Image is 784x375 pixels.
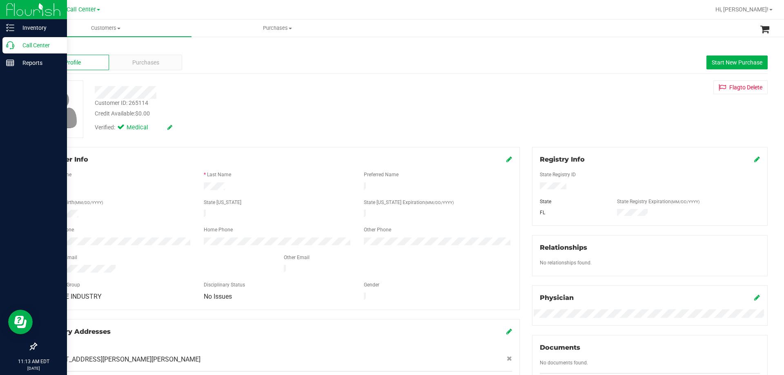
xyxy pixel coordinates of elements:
span: (MM/DD/YYYY) [671,200,699,204]
iframe: Resource center [8,310,33,334]
label: State Registry ID [540,171,576,178]
p: Inventory [14,23,63,33]
inline-svg: Reports [6,59,14,67]
label: State [US_STATE] [204,199,241,206]
span: Medical [127,123,159,132]
label: Other Email [284,254,310,261]
span: Start New Purchase [712,59,762,66]
span: Customers [20,24,192,32]
span: (MM/DD/YYYY) [74,200,103,205]
button: Start New Purchase [706,55,768,69]
span: No documents found. [540,360,588,366]
span: No Issues [204,293,232,300]
button: Flagto Delete [713,80,768,94]
label: Preferred Name [364,171,399,178]
label: Date of Birth [47,199,103,206]
p: 11:13 AM EDT [4,358,63,365]
div: Verified: [95,123,172,132]
span: Documents [540,344,580,351]
p: [DATE] [4,365,63,371]
span: Physician [540,294,574,302]
div: Customer ID: 265114 [95,99,148,107]
span: Purchases [132,58,159,67]
span: Purchases [192,24,363,32]
a: Customers [20,20,192,37]
div: Credit Available: [95,109,454,118]
label: No relationships found. [540,259,592,266]
label: Disciplinary Status [204,281,245,288]
label: State Registry Expiration [617,198,699,205]
span: $0.00 [135,110,150,117]
inline-svg: Call Center [6,41,14,49]
label: Other Phone [364,226,391,233]
span: (MM/DD/YYYY) [425,200,454,205]
label: Last Name [207,171,231,178]
p: Reports [14,58,63,68]
label: Gender [364,281,379,288]
a: Purchases [192,20,363,37]
span: Call Center [67,6,96,13]
span: Relationships [540,244,587,251]
label: State [US_STATE] Expiration [364,199,454,206]
span: [STREET_ADDRESS][PERSON_NAME][PERSON_NAME] [44,355,200,364]
span: SERVICE INDUSTRY [44,293,102,300]
inline-svg: Inventory [6,24,14,32]
span: Profile [65,58,81,67]
span: Hi, [PERSON_NAME]! [715,6,768,13]
span: Registry Info [540,155,585,163]
span: Delivery Addresses [44,328,111,335]
label: Home Phone [204,226,233,233]
div: State [534,198,611,205]
p: Call Center [14,40,63,50]
div: FL [534,209,611,216]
